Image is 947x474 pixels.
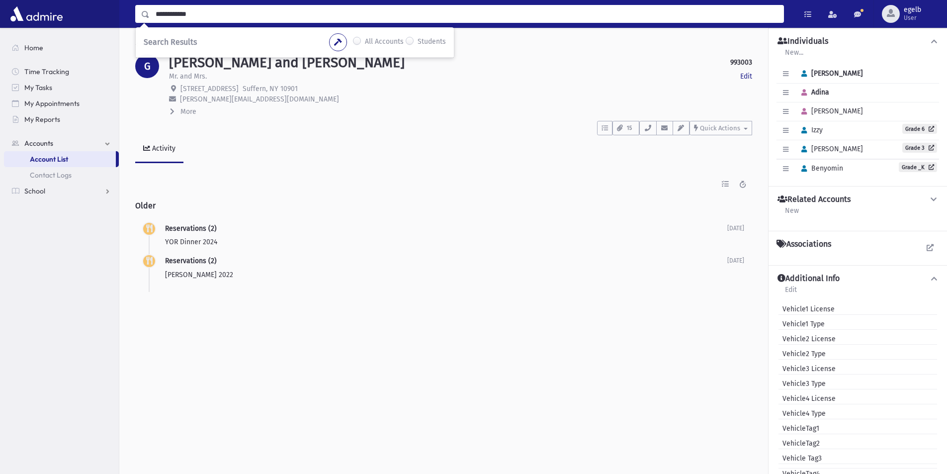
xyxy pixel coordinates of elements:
[24,43,43,52] span: Home
[612,121,639,135] button: 15
[4,40,119,56] a: Home
[24,139,53,148] span: Accounts
[4,111,119,127] a: My Reports
[784,47,804,65] a: New...
[778,379,826,389] span: Vehicle3 Type
[624,124,635,133] span: 15
[784,205,799,223] a: New
[700,124,740,132] span: Quick Actions
[135,193,752,218] h2: Older
[778,304,835,314] span: Vehicle1 License
[4,80,119,95] a: My Tasks
[135,54,159,78] div: G
[776,274,939,284] button: Additional Info
[165,270,727,280] p: [PERSON_NAME] 2022
[180,85,239,93] span: [STREET_ADDRESS]
[904,14,921,22] span: User
[24,67,69,76] span: Time Tracking
[24,115,60,124] span: My Reports
[144,37,197,47] span: Search Results
[418,36,446,48] label: Students
[4,167,119,183] a: Contact Logs
[150,5,783,23] input: Search
[4,135,119,151] a: Accounts
[778,334,836,344] span: Vehicle2 License
[904,6,921,14] span: egelb
[776,194,939,205] button: Related Accounts
[180,95,339,103] span: [PERSON_NAME][EMAIL_ADDRESS][DOMAIN_NAME]
[797,69,863,78] span: [PERSON_NAME]
[778,364,836,374] span: Vehicle3 License
[727,225,744,232] span: [DATE]
[777,194,851,205] h4: Related Accounts
[169,54,405,71] h1: [PERSON_NAME] and [PERSON_NAME]
[24,83,52,92] span: My Tasks
[165,237,727,247] p: YOR Dinner 2024
[902,143,937,153] a: Grade 3
[243,85,298,93] span: Suffern, NY 10901
[169,71,207,82] p: Mr. and Mrs.
[778,349,826,359] span: Vehicle2 Type
[135,135,183,163] a: Activity
[365,36,404,48] label: All Accounts
[150,144,175,153] div: Activity
[797,126,823,134] span: Izzy
[169,106,197,117] button: More
[180,107,196,116] span: More
[778,423,819,434] span: VehicleTag1
[777,274,840,284] h4: Additional Info
[730,57,752,68] strong: 993003
[740,71,752,82] a: Edit
[797,145,863,153] span: [PERSON_NAME]
[135,41,172,49] a: Accounts
[30,171,72,180] span: Contact Logs
[165,257,217,265] span: Reservations (2)
[4,183,119,199] a: School
[778,408,826,419] span: Vehicle4 Type
[30,155,68,164] span: Account List
[135,40,172,54] nav: breadcrumb
[778,319,825,329] span: Vehicle1 Type
[8,4,65,24] img: AdmirePro
[784,284,797,302] a: Edit
[778,453,822,464] span: Vehicle Tag3
[727,257,744,264] span: [DATE]
[797,107,863,115] span: [PERSON_NAME]
[4,95,119,111] a: My Appointments
[776,239,831,249] h4: Associations
[24,187,45,195] span: School
[165,224,217,233] span: Reservations (2)
[777,36,828,47] h4: Individuals
[776,36,939,47] button: Individuals
[4,151,116,167] a: Account List
[797,88,829,96] span: Adina
[689,121,752,135] button: Quick Actions
[4,64,119,80] a: Time Tracking
[899,162,937,172] a: Grade _K
[797,164,843,173] span: Benyomin
[778,438,820,449] span: VehicleTag2
[902,124,937,134] a: Grade 6
[778,393,836,404] span: Vehicle4 License
[24,99,80,108] span: My Appointments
